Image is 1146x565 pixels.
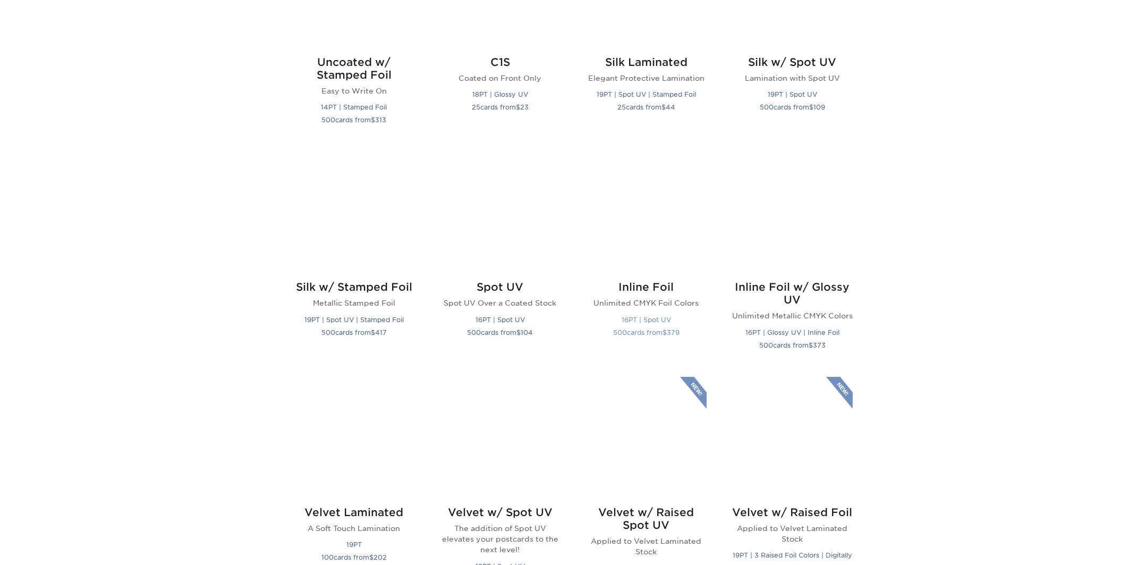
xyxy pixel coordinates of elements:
span: 500 [321,116,335,124]
h2: Velvet w/ Raised Foil [732,506,853,519]
h2: Silk Laminated [586,56,707,69]
img: Velvet w/ Raised Foil Postcards [732,377,853,497]
span: $ [809,341,813,349]
p: Metallic Stamped Foil [294,298,414,308]
small: 14PT | Stamped Foil [321,103,387,111]
small: cards from [617,103,675,111]
small: 19PT | Spot UV | Stamped Foil [304,316,404,324]
small: cards from [759,341,826,349]
p: Spot UV Over a Coated Stock [440,298,561,308]
span: $ [663,328,667,336]
p: The addition of Spot UV elevates your postcards to the next level! [440,523,561,555]
span: 500 [321,328,335,336]
a: Silk w/ Stamped Foil Postcards Silk w/ Stamped Foil Metallic Stamped Foil 19PT | Spot UV | Stampe... [294,151,414,364]
h2: Silk w/ Spot UV [732,56,853,69]
p: Unlimited CMYK Foil Colors [586,298,707,308]
small: 19PT | Spot UV [768,90,817,98]
a: Inline Foil Postcards Inline Foil Unlimited CMYK Foil Colors 16PT | Spot UV 500cards from$379 [586,151,707,364]
small: cards from [472,103,529,111]
small: 16PT | Spot UV [622,316,671,324]
img: Inline Foil w/ Glossy UV Postcards [732,151,853,272]
small: cards from [321,553,387,561]
img: Velvet Laminated Postcards [294,377,414,497]
span: $ [371,328,375,336]
span: 500 [613,328,627,336]
small: cards from [321,116,386,124]
span: 44 [666,103,675,111]
img: Velvet w/ Raised Spot UV Postcards [586,377,707,497]
h2: C1S [440,56,561,69]
p: A Soft Touch Lamination [294,523,414,534]
small: cards from [321,328,387,336]
small: 19PT [346,541,362,549]
small: cards from [467,328,533,336]
span: $ [809,103,813,111]
span: 417 [375,328,387,336]
h2: Velvet w/ Raised Spot UV [586,506,707,532]
span: $ [661,103,666,111]
h2: Spot UV [440,281,561,293]
small: cards from [613,328,680,336]
span: 373 [813,341,826,349]
img: New Product [680,377,707,409]
span: $ [516,328,521,336]
span: 23 [520,103,529,111]
h2: Inline Foil [586,281,707,293]
p: Coated on Front Only [440,73,561,83]
span: 500 [760,103,774,111]
span: 202 [373,553,387,561]
span: 500 [759,341,773,349]
p: Applied to Velvet Laminated Stock [586,536,707,558]
img: Spot UV Postcards [440,151,561,272]
h2: Velvet Laminated [294,506,414,519]
img: Silk w/ Stamped Foil Postcards [294,151,414,272]
span: 109 [813,103,825,111]
p: Applied to Velvet Laminated Stock [732,523,853,545]
p: Lamination with Spot UV [732,73,853,83]
span: $ [369,553,373,561]
span: 25 [472,103,480,111]
small: 16PT | Spot UV [476,316,525,324]
span: 379 [667,328,680,336]
img: Velvet w/ Spot UV Postcards [440,377,561,497]
span: 500 [467,328,481,336]
p: Easy to Write On [294,86,414,96]
h2: Silk w/ Stamped Foil [294,281,414,293]
p: Elegant Protective Lamination [586,73,707,83]
span: $ [371,116,375,124]
h2: Velvet w/ Spot UV [440,506,561,519]
a: Inline Foil w/ Glossy UV Postcards Inline Foil w/ Glossy UV Unlimited Metallic CMYK Colors 16PT |... [732,151,853,364]
small: 16PT | Glossy UV | Inline Foil [745,328,839,336]
span: 100 [321,553,334,561]
h2: Uncoated w/ Stamped Foil [294,56,414,81]
span: $ [516,103,520,111]
h2: Inline Foil w/ Glossy UV [732,281,853,306]
small: cards from [760,103,825,111]
small: 18PT | Glossy UV [472,90,528,98]
span: 313 [375,116,386,124]
img: New Product [826,377,853,409]
small: 19PT | Spot UV | Stamped Foil [597,90,696,98]
p: Unlimited Metallic CMYK Colors [732,310,853,321]
a: Spot UV Postcards Spot UV Spot UV Over a Coated Stock 16PT | Spot UV 500cards from$104 [440,151,561,364]
img: Inline Foil Postcards [586,151,707,272]
span: 104 [521,328,533,336]
span: 25 [617,103,626,111]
